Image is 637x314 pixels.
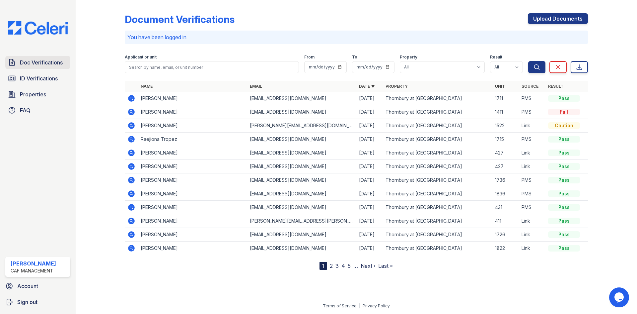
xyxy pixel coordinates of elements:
td: [PERSON_NAME] [138,105,247,119]
div: Pass [548,245,580,252]
span: Account [17,282,38,290]
div: 1 [319,262,327,270]
td: [PERSON_NAME] [138,146,247,160]
td: 1736 [492,173,519,187]
a: 4 [341,262,345,269]
div: Pass [548,231,580,238]
td: [EMAIL_ADDRESS][DOMAIN_NAME] [247,187,356,201]
td: 411 [492,214,519,228]
div: Pass [548,150,580,156]
a: Next › [361,262,376,269]
div: Pass [548,190,580,197]
td: Thornbury at [GEOGRAPHIC_DATA] [383,105,492,119]
td: [EMAIL_ADDRESS][DOMAIN_NAME] [247,228,356,242]
td: [DATE] [356,187,383,201]
label: Applicant or unit [125,54,157,60]
label: Property [400,54,417,60]
td: [PERSON_NAME][EMAIL_ADDRESS][DOMAIN_NAME] [247,119,356,133]
td: 1836 [492,187,519,201]
td: [DATE] [356,173,383,187]
a: Result [548,84,564,89]
td: 1522 [492,119,519,133]
td: 1711 [492,92,519,105]
td: 1726 [492,228,519,242]
div: Pass [548,204,580,211]
div: Fail [548,109,580,115]
a: Properties [5,88,70,101]
a: Doc Verifications [5,56,70,69]
td: PMS [519,187,545,201]
td: Thornbury at [GEOGRAPHIC_DATA] [383,187,492,201]
td: Thornbury at [GEOGRAPHIC_DATA] [383,228,492,242]
td: [EMAIL_ADDRESS][DOMAIN_NAME] [247,146,356,160]
img: CE_Logo_Blue-a8612792a0a2168367f1c8372b55b34899dd931a85d93a1a3d3e32e68fde9ad4.png [3,21,73,35]
a: Upload Documents [528,13,588,24]
td: [DATE] [356,228,383,242]
button: Sign out [3,295,73,309]
td: [EMAIL_ADDRESS][DOMAIN_NAME] [247,160,356,173]
td: [DATE] [356,146,383,160]
td: [PERSON_NAME] [138,119,247,133]
td: [EMAIL_ADDRESS][DOMAIN_NAME] [247,173,356,187]
td: Thornbury at [GEOGRAPHIC_DATA] [383,242,492,255]
td: Thornbury at [GEOGRAPHIC_DATA] [383,201,492,214]
a: Terms of Service [323,303,357,308]
td: [EMAIL_ADDRESS][DOMAIN_NAME] [247,105,356,119]
td: [DATE] [356,133,383,146]
a: ID Verifications [5,72,70,85]
span: FAQ [20,106,31,114]
a: Property [386,84,408,89]
div: [PERSON_NAME] [11,260,56,267]
span: … [353,262,358,270]
td: Raejiona Tropez [138,133,247,146]
div: Caution [548,122,580,129]
td: 427 [492,160,519,173]
td: 1715 [492,133,519,146]
div: Pass [548,177,580,183]
td: [EMAIL_ADDRESS][DOMAIN_NAME] [247,201,356,214]
p: You have been logged in [127,33,585,41]
td: [PERSON_NAME] [138,187,247,201]
td: [EMAIL_ADDRESS][DOMAIN_NAME] [247,242,356,255]
td: [DATE] [356,201,383,214]
td: PMS [519,105,545,119]
td: [DATE] [356,119,383,133]
td: [PERSON_NAME] [138,92,247,105]
td: PMS [519,133,545,146]
td: PMS [519,173,545,187]
label: To [352,54,357,60]
td: [EMAIL_ADDRESS][DOMAIN_NAME] [247,92,356,105]
div: Pass [548,95,580,102]
td: [DATE] [356,105,383,119]
td: 1822 [492,242,519,255]
td: 1411 [492,105,519,119]
a: 3 [335,262,339,269]
a: 2 [330,262,333,269]
div: Pass [548,136,580,143]
a: Source [522,84,538,89]
a: Unit [495,84,505,89]
input: Search by name, email, or unit number [125,61,299,73]
div: Pass [548,163,580,170]
td: Link [519,214,545,228]
td: [PERSON_NAME][EMAIL_ADDRESS][PERSON_NAME][DOMAIN_NAME] [247,214,356,228]
td: Thornbury at [GEOGRAPHIC_DATA] [383,146,492,160]
span: Sign out [17,298,37,306]
td: Thornbury at [GEOGRAPHIC_DATA] [383,214,492,228]
label: From [304,54,315,60]
td: [DATE] [356,160,383,173]
a: Privacy Policy [363,303,390,308]
label: Result [490,54,502,60]
a: Date ▼ [359,84,375,89]
td: Thornbury at [GEOGRAPHIC_DATA] [383,92,492,105]
td: [PERSON_NAME] [138,201,247,214]
a: Account [3,279,73,293]
td: Link [519,146,545,160]
td: Thornbury at [GEOGRAPHIC_DATA] [383,119,492,133]
td: [DATE] [356,242,383,255]
td: [PERSON_NAME] [138,214,247,228]
td: [PERSON_NAME] [138,228,247,242]
td: Link [519,228,545,242]
td: Link [519,160,545,173]
div: Document Verifications [125,13,235,25]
